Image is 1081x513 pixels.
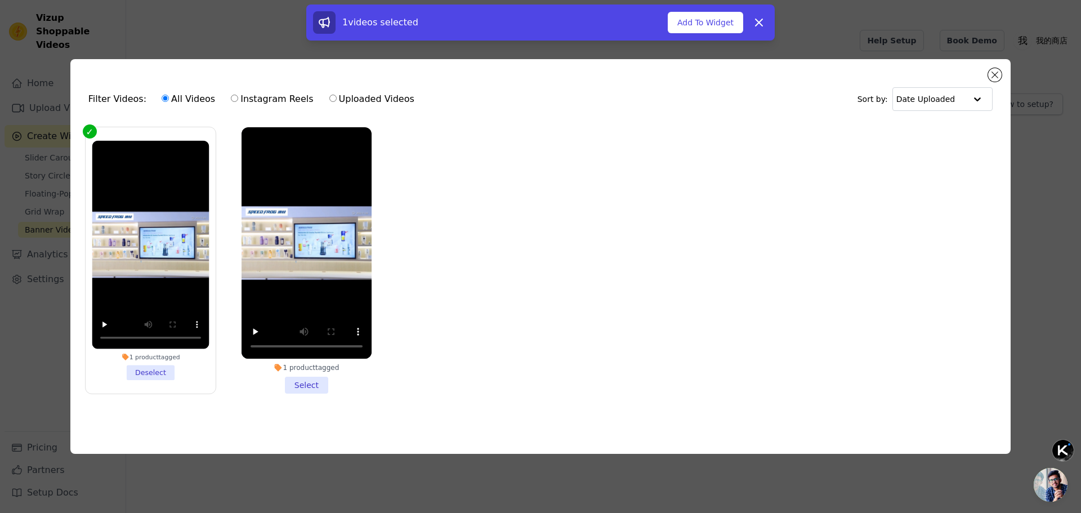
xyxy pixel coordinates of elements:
[242,363,372,372] div: 1 product tagged
[329,92,415,106] label: Uploaded Videos
[92,353,209,361] div: 1 product tagged
[342,17,418,28] span: 1 videos selected
[1034,468,1067,502] a: 开放式聊天
[988,68,1002,82] button: Close modal
[161,92,216,106] label: All Videos
[668,12,743,33] button: Add To Widget
[230,92,314,106] label: Instagram Reels
[88,86,421,112] div: Filter Videos:
[857,87,993,111] div: Sort by:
